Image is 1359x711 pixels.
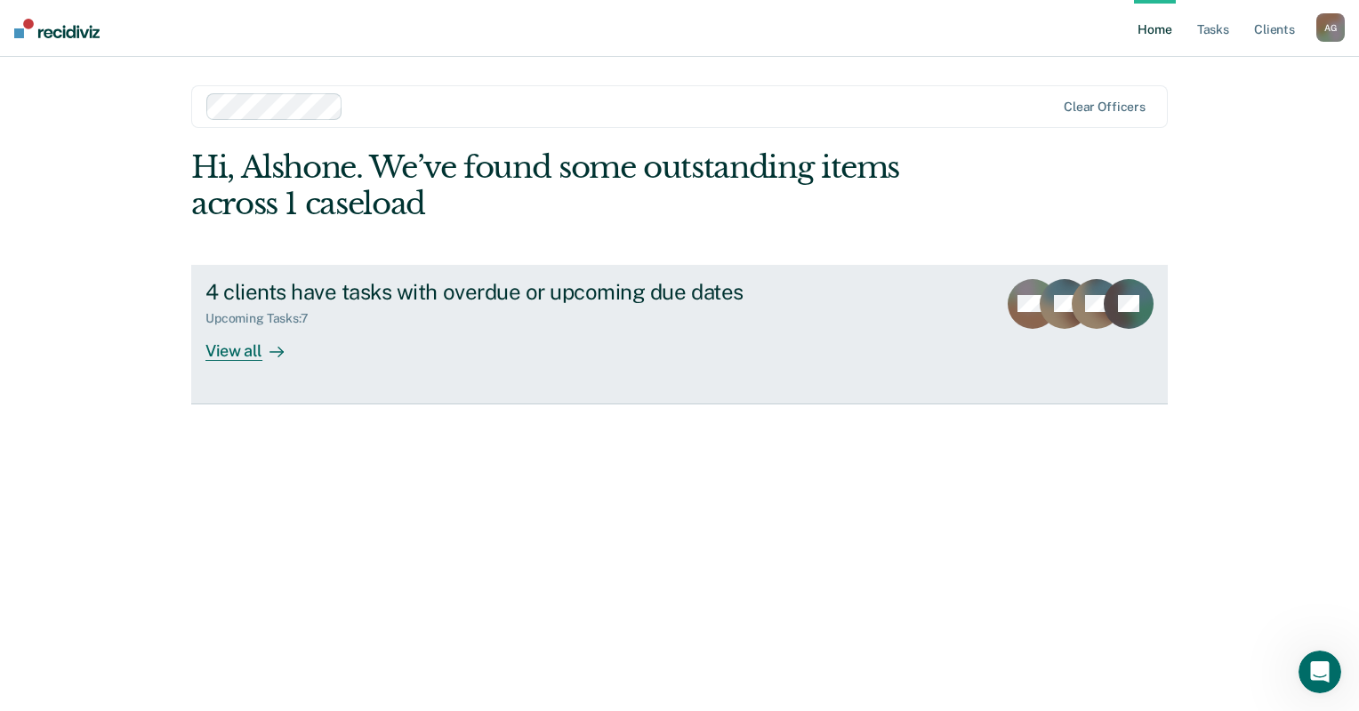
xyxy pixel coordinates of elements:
div: View all [205,326,305,361]
div: Clear officers [1064,100,1146,115]
div: A G [1316,13,1345,42]
button: AG [1316,13,1345,42]
img: Recidiviz [14,19,100,38]
div: Upcoming Tasks : 7 [205,311,323,326]
div: 4 clients have tasks with overdue or upcoming due dates [205,279,830,305]
a: 4 clients have tasks with overdue or upcoming due datesUpcoming Tasks:7View all [191,265,1168,404]
iframe: Intercom live chat [1299,651,1341,693]
div: Hi, Alshone. We’ve found some outstanding items across 1 caseload [191,149,972,222]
